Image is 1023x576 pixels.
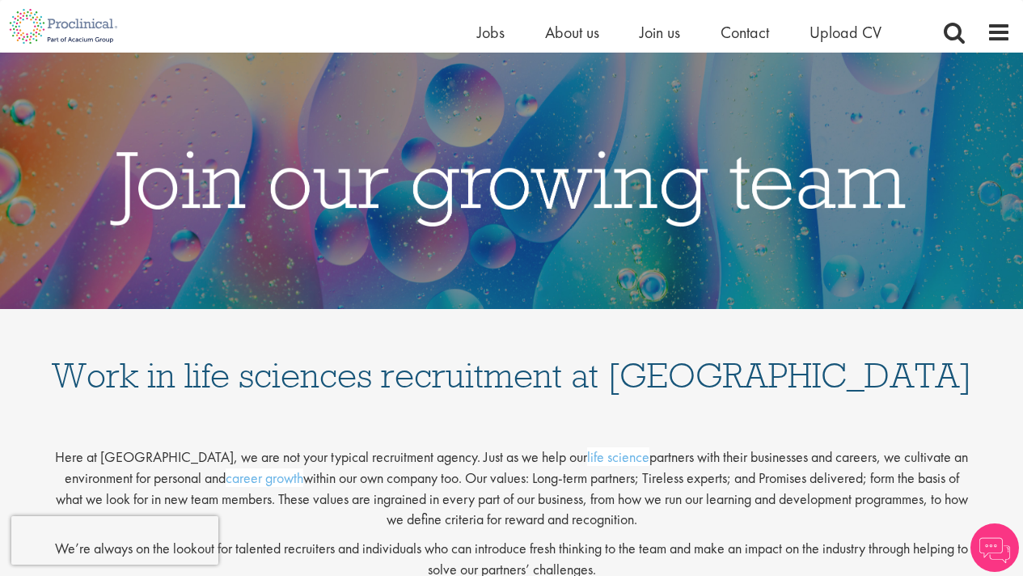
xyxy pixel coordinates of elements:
[640,22,680,43] a: Join us
[970,523,1019,572] img: Chatbot
[721,22,769,43] a: Contact
[51,434,973,530] p: Here at [GEOGRAPHIC_DATA], we are not your typical recruitment agency. Just as we help our partne...
[545,22,599,43] a: About us
[810,22,881,43] a: Upload CV
[11,516,218,565] iframe: reCAPTCHA
[51,325,973,393] h1: Work in life sciences recruitment at [GEOGRAPHIC_DATA]
[477,22,505,43] a: Jobs
[226,468,303,487] a: career growth
[587,447,649,466] a: life science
